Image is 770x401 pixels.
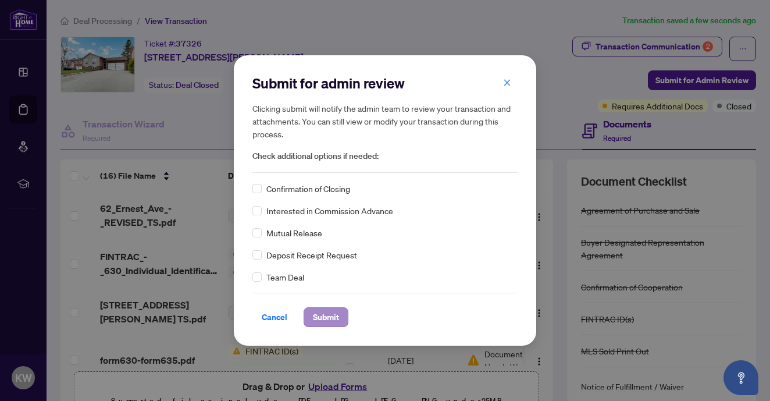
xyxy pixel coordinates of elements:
[252,307,297,327] button: Cancel
[266,204,393,217] span: Interested in Commission Advance
[262,308,287,327] span: Cancel
[266,182,350,195] span: Confirmation of Closing
[313,308,339,327] span: Submit
[304,307,348,327] button: Submit
[252,150,518,163] span: Check additional options if needed:
[266,249,357,261] span: Deposit Receipt Request
[503,79,511,87] span: close
[266,271,304,283] span: Team Deal
[252,74,518,93] h2: Submit for admin review
[723,360,758,395] button: Open asap
[252,102,518,140] h5: Clicking submit will notify the admin team to review your transaction and attachments. You can st...
[266,226,322,239] span: Mutual Release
